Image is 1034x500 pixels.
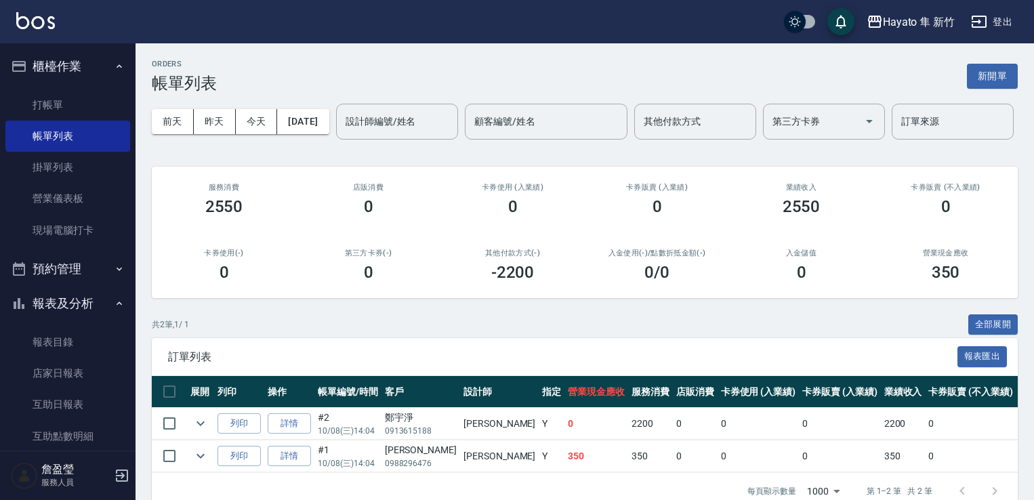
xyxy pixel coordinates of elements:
h3: 350 [932,263,960,282]
a: 現場電腦打卡 [5,215,130,246]
a: 帳單列表 [5,121,130,152]
td: 0 [673,408,718,440]
td: 2200 [628,408,673,440]
p: 10/08 (三) 14:04 [318,457,378,470]
h3: 0 [941,197,951,216]
td: 0 [925,408,1016,440]
button: 報表及分析 [5,286,130,321]
a: 打帳單 [5,89,130,121]
button: save [827,8,854,35]
h3: 0 [508,197,518,216]
p: 0988296476 [385,457,457,470]
td: 350 [628,440,673,472]
h2: 入金儲值 [745,249,857,257]
h3: 0 [653,197,662,216]
h3: -2200 [491,263,535,282]
h2: 業績收入 [745,183,857,192]
th: 帳單編號/時間 [314,376,381,408]
td: 0 [718,440,800,472]
a: 報表目錄 [5,327,130,358]
td: 350 [881,440,926,472]
h3: 0 [797,263,806,282]
a: 掛單列表 [5,152,130,183]
h3: 0 [364,197,373,216]
td: Y [539,408,564,440]
h2: 卡券販賣 (入業績) [601,183,713,192]
button: 新開單 [967,64,1018,89]
h2: 卡券使用(-) [168,249,280,257]
h3: 服務消費 [168,183,280,192]
td: [PERSON_NAME] [460,408,539,440]
p: 0913615188 [385,425,457,437]
h3: 0 /0 [644,263,669,282]
h2: 第三方卡券(-) [312,249,424,257]
button: 全部展開 [968,314,1018,335]
h3: 帳單列表 [152,74,217,93]
th: 服務消費 [628,376,673,408]
th: 店販消費 [673,376,718,408]
th: 客戶 [381,376,460,408]
h5: 詹盈瑩 [41,463,110,476]
span: 訂單列表 [168,350,957,364]
h2: 其他付款方式(-) [457,249,568,257]
th: 卡券販賣 (入業績) [799,376,881,408]
div: Hayato 隼 新竹 [883,14,955,30]
p: 10/08 (三) 14:04 [318,425,378,437]
button: [DATE] [277,109,329,134]
td: [PERSON_NAME] [460,440,539,472]
td: #2 [314,408,381,440]
button: Hayato 隼 新竹 [861,8,960,36]
a: 互助日報表 [5,389,130,420]
button: 登出 [966,9,1018,35]
a: 互助點數明細 [5,421,130,452]
h2: ORDERS [152,60,217,68]
h2: 店販消費 [312,183,424,192]
button: 櫃檯作業 [5,49,130,84]
h3: 0 [364,263,373,282]
th: 業績收入 [881,376,926,408]
th: 列印 [214,376,264,408]
button: 報表匯出 [957,346,1008,367]
h3: 0 [220,263,229,282]
td: 0 [673,440,718,472]
th: 營業現金應收 [564,376,628,408]
button: 預約管理 [5,251,130,287]
a: 新開單 [967,69,1018,82]
td: Y [539,440,564,472]
h2: 入金使用(-) /點數折抵金額(-) [601,249,713,257]
img: Person [11,462,38,489]
button: 昨天 [194,109,236,134]
a: 店家日報表 [5,358,130,389]
a: 營業儀表板 [5,183,130,214]
button: expand row [190,446,211,466]
p: 服務人員 [41,476,110,488]
h2: 卡券販賣 (不入業績) [890,183,1001,192]
h3: 2550 [783,197,821,216]
button: 列印 [218,446,261,467]
td: 2200 [881,408,926,440]
button: 前天 [152,109,194,134]
a: 詳情 [268,446,311,467]
button: Open [859,110,880,132]
p: 每頁顯示數量 [747,485,796,497]
th: 指定 [539,376,564,408]
p: 共 2 筆, 1 / 1 [152,318,189,331]
th: 展開 [187,376,214,408]
h2: 卡券使用 (入業績) [457,183,568,192]
th: 卡券販賣 (不入業績) [925,376,1016,408]
th: 操作 [264,376,314,408]
p: 第 1–2 筆 共 2 筆 [867,485,932,497]
td: 0 [718,408,800,440]
h3: 2550 [205,197,243,216]
a: 報表匯出 [957,350,1008,362]
button: expand row [190,413,211,434]
a: 詳情 [268,413,311,434]
td: 350 [564,440,628,472]
th: 設計師 [460,376,539,408]
td: 0 [799,440,881,472]
td: 0 [564,408,628,440]
button: 今天 [236,109,278,134]
h2: 營業現金應收 [890,249,1001,257]
td: 0 [925,440,1016,472]
img: Logo [16,12,55,29]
